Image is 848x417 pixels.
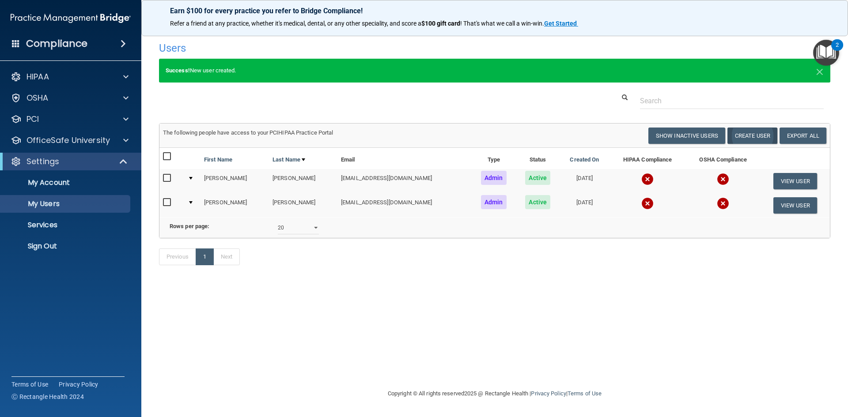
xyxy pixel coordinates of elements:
a: OfficeSafe University [11,135,129,146]
span: Refer a friend at any practice, whether it's medical, dental, or any other speciality, and score a [170,20,421,27]
td: [DATE] [560,169,609,193]
div: New user created. [159,59,830,83]
a: Export All [780,128,826,144]
span: The following people have access to your PCIHIPAA Practice Portal [163,129,333,136]
td: [EMAIL_ADDRESS][DOMAIN_NAME] [337,193,471,217]
th: OSHA Compliance [686,148,761,169]
td: [DATE] [560,193,609,217]
button: Open Resource Center, 2 new notifications [813,40,839,66]
a: PCI [11,114,129,124]
td: [PERSON_NAME] [269,193,337,217]
a: Terms of Use [568,390,602,397]
td: [PERSON_NAME] [201,193,269,217]
button: View User [773,173,817,189]
img: cross.ca9f0e7f.svg [641,197,654,210]
span: Active [525,195,550,209]
div: 2 [836,45,839,56]
button: View User [773,197,817,214]
a: 1 [196,248,214,265]
a: HIPAA [11,71,129,82]
p: Earn $100 for every practice you refer to Bridge Compliance! [170,7,819,15]
button: Create User [727,128,777,144]
p: Settings [26,156,59,167]
a: Created On [570,154,599,165]
img: PMB logo [11,9,131,27]
img: cross.ca9f0e7f.svg [717,197,729,210]
span: Active [525,171,550,185]
a: Terms of Use [11,380,48,389]
p: My Account [6,178,126,187]
a: Privacy Policy [59,380,98,389]
p: OSHA [26,93,49,103]
span: Admin [481,171,507,185]
p: OfficeSafe University [26,135,110,146]
a: Last Name [273,154,305,165]
span: × [816,62,824,79]
h4: Compliance [26,38,87,50]
img: cross.ca9f0e7f.svg [641,173,654,185]
span: Ⓒ Rectangle Health 2024 [11,392,84,401]
a: Privacy Policy [531,390,566,397]
strong: $100 gift card [421,20,460,27]
b: Rows per page: [170,223,209,229]
a: Previous [159,248,196,265]
img: cross.ca9f0e7f.svg [717,173,729,185]
span: Admin [481,195,507,209]
a: First Name [204,154,232,165]
button: Close [816,65,824,76]
span: ! That's what we call a win-win. [460,20,544,27]
a: Next [213,248,240,265]
a: Settings [11,156,128,167]
td: [PERSON_NAME] [201,169,269,193]
p: Sign Out [6,242,126,251]
p: PCI [26,114,39,124]
th: HIPAA Compliance [609,148,686,169]
a: OSHA [11,93,129,103]
input: Search [640,93,824,109]
button: Show Inactive Users [648,128,725,144]
strong: Get Started [544,20,577,27]
th: Status [516,148,560,169]
td: [EMAIL_ADDRESS][DOMAIN_NAME] [337,169,471,193]
strong: Success! [166,67,190,74]
p: My Users [6,199,126,208]
td: [PERSON_NAME] [269,169,337,193]
a: Get Started [544,20,578,27]
p: HIPAA [26,71,49,82]
h4: Users [159,42,545,54]
div: Copyright © All rights reserved 2025 @ Rectangle Health | | [333,379,656,408]
p: Services [6,221,126,229]
th: Email [337,148,471,169]
th: Type [472,148,516,169]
